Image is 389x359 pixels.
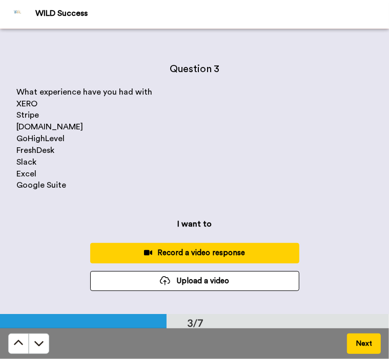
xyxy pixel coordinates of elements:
img: Profile Image [6,2,30,27]
span: [DOMAIN_NAME] [16,123,83,131]
button: Upload a video [90,271,299,291]
div: 3/7 [171,316,220,330]
span: What experience have you had with [16,88,152,96]
h4: Question 3 [16,62,373,76]
span: Google Suite [16,181,66,189]
button: Record a video response [90,243,299,263]
button: Next [347,333,381,354]
span: FreshDesk [16,146,54,154]
span: XERO [16,100,37,108]
span: Excel [16,170,36,178]
span: GoHighLevel [16,134,65,143]
div: WILD Success [35,9,388,18]
span: Stripe [16,111,39,119]
p: I want to [177,218,212,230]
span: Slack [16,158,36,166]
div: Record a video response [98,248,291,258]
